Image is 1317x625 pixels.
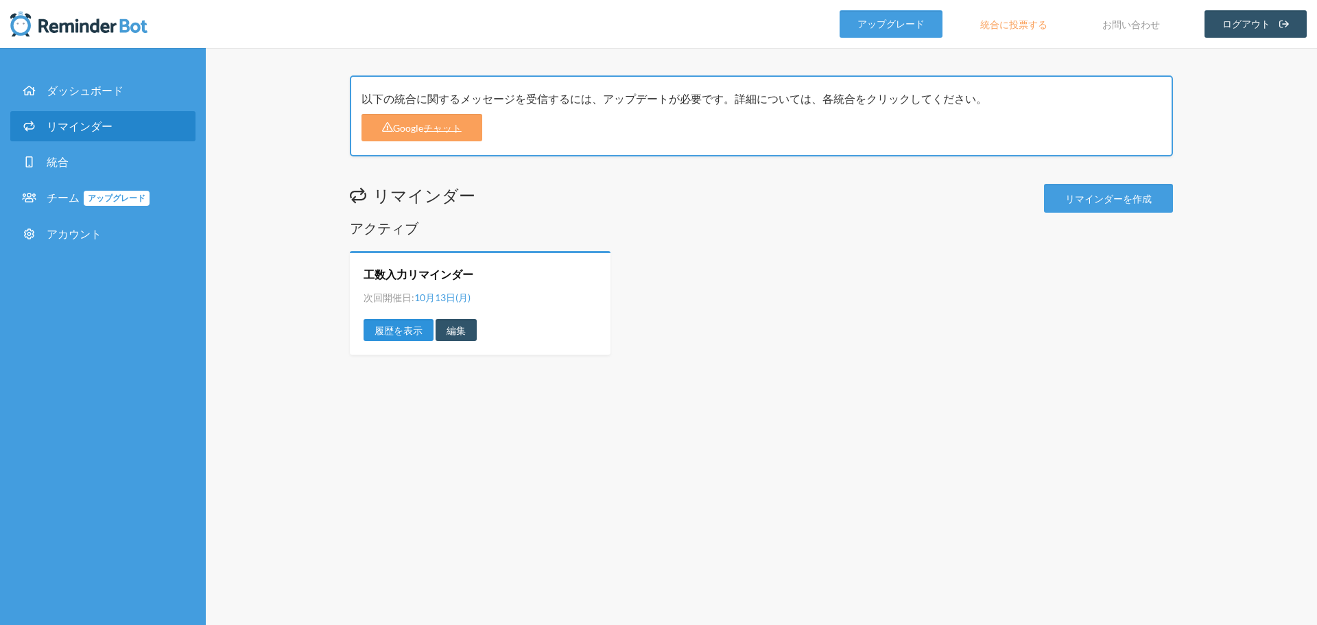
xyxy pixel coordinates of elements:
font: 以下の統合に関するメッセージを受信するには、アップデートが必要です。詳細については、各統合をクリックしてください。 [361,92,987,105]
img: リマインダーボット [10,10,147,38]
font: アクティブ [350,220,418,236]
a: 編集 [436,319,477,341]
font: リマインダー [373,185,475,205]
font: ダッシュボード [47,84,123,97]
font: リマインダーを作成 [1065,193,1152,204]
a: アップグレード [840,10,942,38]
a: 統合 [10,147,195,177]
font: 履歴を表示 [375,325,423,336]
font: アップグレード [88,193,145,203]
font: チーム [47,191,80,204]
font: アカウント [47,227,102,240]
a: 統合に投票する [963,10,1065,38]
font: 10月13日(月) [414,292,471,303]
font: 統合 [47,155,69,168]
font: アップグレード [857,19,925,30]
a: リマインダー [10,111,195,141]
font: 工数入力リマインダー [364,268,473,281]
font: 次回開催日: [364,292,414,303]
font: 統合に投票する [980,19,1047,30]
font: Googleチャット [393,122,462,134]
a: リマインダーを作成 [1044,184,1173,213]
font: リマインダー [47,119,112,132]
a: ダッシュボード [10,75,195,106]
font: お問い合わせ [1102,19,1160,30]
a: ログアウト [1205,10,1307,38]
a: アカウント [10,219,195,249]
a: Googleチャット [361,114,482,141]
font: 編集 [447,325,466,336]
a: チームアップグレード [10,182,195,213]
font: ログアウト [1222,19,1270,30]
a: 履歴を表示 [364,319,434,341]
a: お問い合わせ [1085,10,1177,38]
a: 工数入力リマインダー [364,267,473,282]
